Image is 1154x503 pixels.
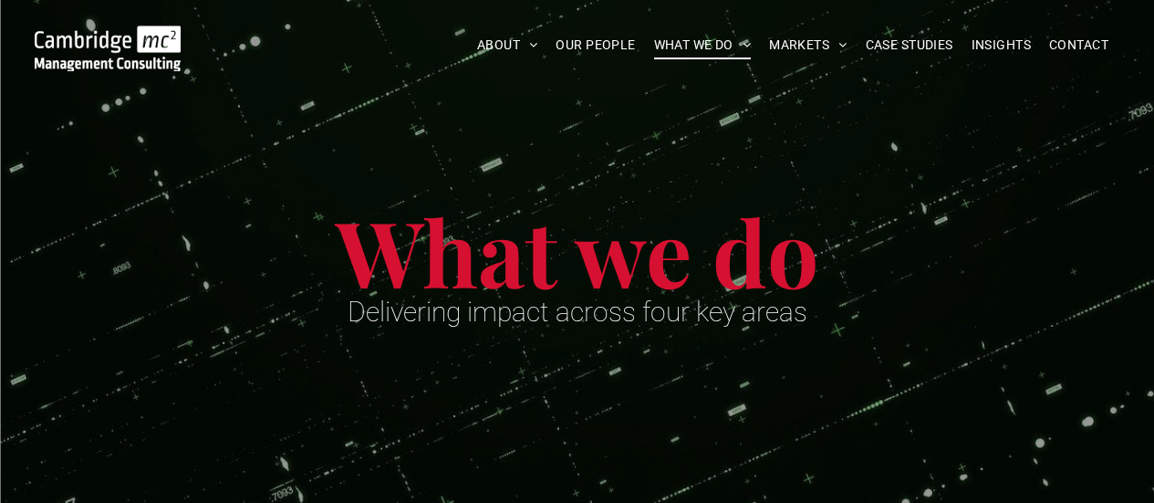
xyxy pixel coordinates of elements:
[348,296,807,328] span: Delivering impact across four key areas
[1040,31,1118,59] a: CONTACT
[35,26,182,71] img: Go to Homepage
[468,31,547,59] a: ABOUT
[645,31,761,59] a: WHAT WE DO
[857,31,962,59] a: CASE STUDIES
[760,31,856,59] a: MARKETS
[336,190,819,311] span: What we do
[546,31,644,59] a: OUR PEOPLE
[35,28,182,47] a: Your Business Transformed | Cambridge Management Consulting
[962,31,1040,59] a: INSIGHTS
